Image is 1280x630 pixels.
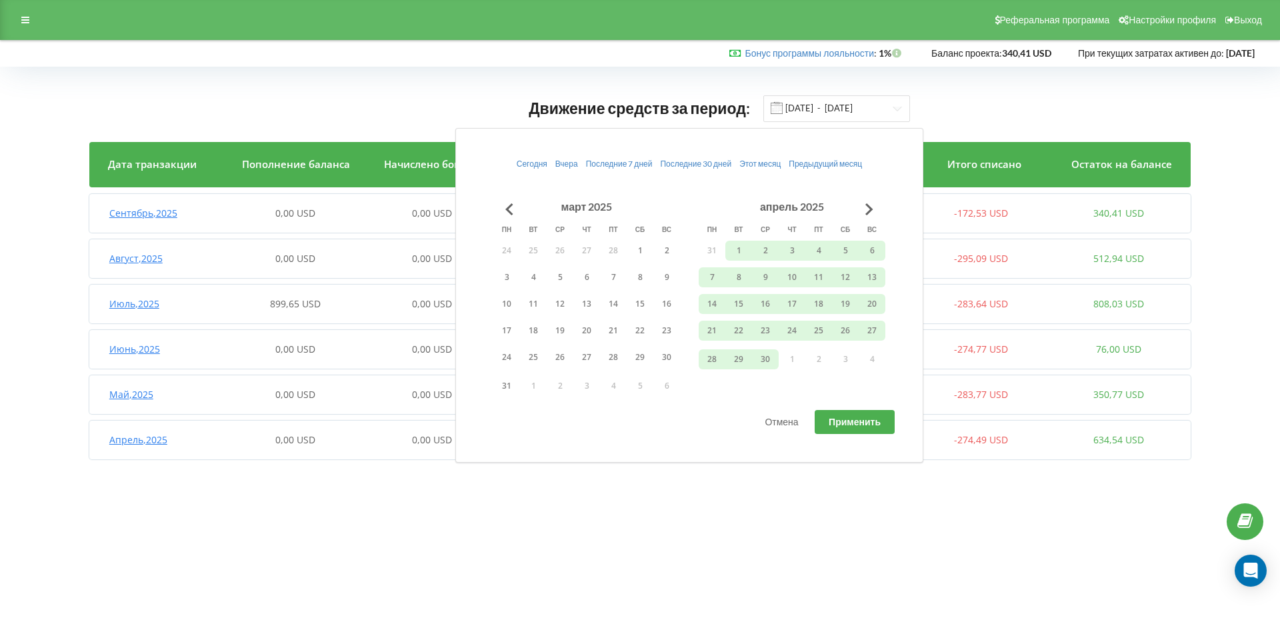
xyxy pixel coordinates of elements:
strong: 340,41 USD [1002,47,1051,59]
button: 6 [859,241,885,261]
span: Пополнение баланса [242,157,350,171]
span: Последние 30 дней [660,159,731,169]
th: понедельник [699,219,725,239]
span: Сентябрь , 2025 [109,207,177,219]
span: 512,94 USD [1093,252,1144,265]
span: Выход [1234,15,1262,25]
span: 0,00 USD [412,433,452,446]
span: 0,00 USD [412,252,452,265]
div: Open Intercom Messenger [1235,555,1267,587]
button: 3 [573,376,600,396]
button: 17 [779,294,805,314]
button: 29 [725,349,752,369]
span: 0,00 USD [412,207,452,219]
button: 17 [493,321,520,341]
button: 4 [520,267,547,287]
strong: [DATE] [1226,47,1255,59]
button: 3 [832,349,859,369]
button: 29 [627,347,653,367]
button: 2 [653,241,680,261]
button: 24 [493,241,520,261]
th: четверг [573,219,600,239]
button: 4 [600,376,627,396]
button: 28 [600,347,627,367]
button: 24 [779,321,805,341]
span: 808,03 USD [1093,297,1144,310]
button: 9 [653,267,680,287]
span: Июль , 2025 [109,297,159,310]
button: 28 [699,349,725,369]
button: 7 [699,267,725,287]
button: 31 [699,241,725,261]
span: Реферальная программа [1000,15,1110,25]
span: 0,00 USD [275,343,315,355]
span: Начислено бонусов [384,157,483,171]
span: Баланс проекта: [931,47,1002,59]
button: Применить [815,410,895,434]
button: 12 [832,267,859,287]
span: -295,09 USD [954,252,1008,265]
button: 26 [547,241,573,261]
th: среда [547,219,573,239]
button: 5 [547,267,573,287]
span: 0,00 USD [275,252,315,265]
span: -283,77 USD [954,388,1008,401]
button: 19 [832,294,859,314]
span: 0,00 USD [412,343,452,355]
span: : [745,47,877,59]
button: 2 [547,376,573,396]
button: 1 [520,376,547,396]
button: 27 [573,241,600,261]
button: 9 [752,267,779,287]
span: -283,64 USD [954,297,1008,310]
div: март 2025 [557,199,617,215]
span: 0,00 USD [412,388,452,401]
span: Сегодня [517,159,547,169]
button: 27 [859,321,885,341]
button: Отмена [751,410,812,434]
button: 14 [600,294,627,314]
span: Применить [829,416,881,427]
button: 6 [573,267,600,287]
th: пятница [600,219,627,239]
button: 10 [779,267,805,287]
button: 11 [520,294,547,314]
button: 10 [493,294,520,314]
span: -172,53 USD [954,207,1008,219]
button: 15 [725,294,752,314]
button: 4 [859,349,885,369]
button: 14 [699,294,725,314]
span: -274,49 USD [954,433,1008,446]
span: Итого списано [947,157,1021,171]
span: Вчера [555,159,578,169]
span: При текущих затратах активен до: [1078,47,1224,59]
span: Август , 2025 [109,252,163,265]
span: 899,65 USD [270,297,321,310]
span: Май , 2025 [109,388,153,401]
button: 26 [547,347,573,367]
span: 634,54 USD [1093,433,1144,446]
th: воскресенье [859,219,885,239]
button: 22 [725,321,752,341]
button: 30 [653,347,680,367]
button: 28 [600,241,627,261]
button: 23 [653,321,680,341]
button: 20 [573,321,600,341]
th: воскресенье [653,219,680,239]
span: Предыдущий месяц [789,159,862,169]
button: 1 [779,349,805,369]
th: понедельник [493,219,520,239]
button: 15 [627,294,653,314]
button: 2 [752,241,779,261]
button: 3 [779,241,805,261]
span: 340,41 USD [1093,207,1144,219]
button: 2 [805,349,832,369]
th: четверг [779,219,805,239]
button: 18 [805,294,832,314]
button: 23 [752,321,779,341]
button: 13 [573,294,600,314]
span: Настройки профиля [1129,15,1216,25]
button: 27 [573,347,600,367]
span: -274,77 USD [954,343,1008,355]
span: Отмена [765,416,798,427]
